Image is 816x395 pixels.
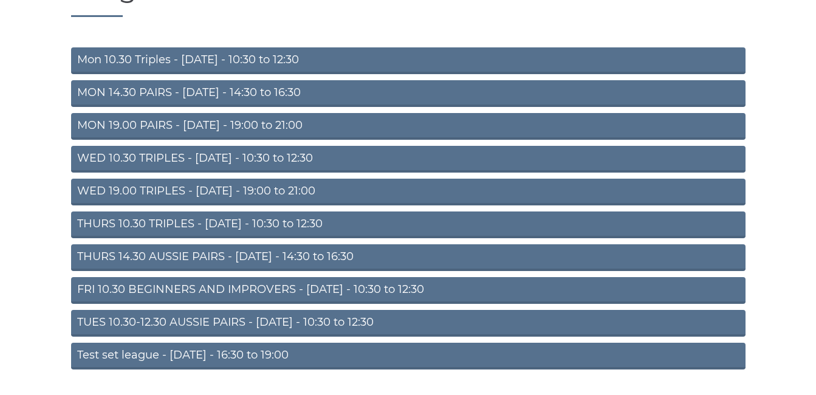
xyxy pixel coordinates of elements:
[71,113,746,140] a: MON 19.00 PAIRS - [DATE] - 19:00 to 21:00
[71,179,746,205] a: WED 19.00 TRIPLES - [DATE] - 19:00 to 21:00
[71,343,746,369] a: Test set league - [DATE] - 16:30 to 19:00
[71,310,746,337] a: TUES 10.30-12.30 AUSSIE PAIRS - [DATE] - 10:30 to 12:30
[71,211,746,238] a: THURS 10.30 TRIPLES - [DATE] - 10:30 to 12:30
[71,277,746,304] a: FRI 10.30 BEGINNERS AND IMPROVERS - [DATE] - 10:30 to 12:30
[71,47,746,74] a: Mon 10.30 Triples - [DATE] - 10:30 to 12:30
[71,80,746,107] a: MON 14.30 PAIRS - [DATE] - 14:30 to 16:30
[71,146,746,173] a: WED 10.30 TRIPLES - [DATE] - 10:30 to 12:30
[71,244,746,271] a: THURS 14.30 AUSSIE PAIRS - [DATE] - 14:30 to 16:30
